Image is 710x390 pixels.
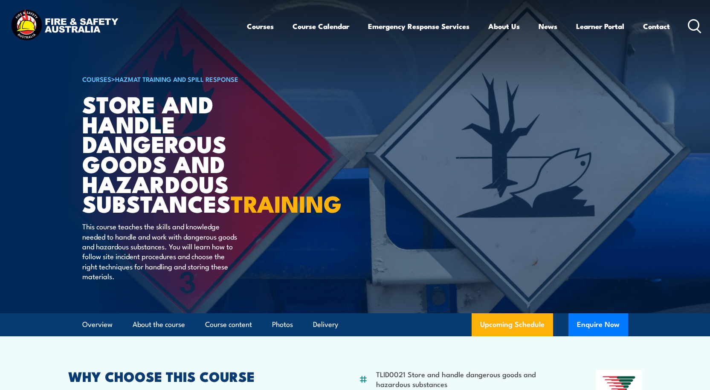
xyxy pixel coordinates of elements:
[247,15,274,38] a: Courses
[376,369,555,389] li: TLID0021 Store and handle dangerous goods and hazardous substances
[68,370,317,382] h2: WHY CHOOSE THIS COURSE
[488,15,520,38] a: About Us
[82,74,111,84] a: COURSES
[82,313,113,336] a: Overview
[82,94,293,213] h1: Store And Handle Dangerous Goods and Hazardous Substances
[272,313,293,336] a: Photos
[82,221,238,281] p: This course teaches the skills and knowledge needed to handle and work with dangerous goods and h...
[472,313,553,336] a: Upcoming Schedule
[115,74,238,84] a: HAZMAT Training and Spill Response
[133,313,185,336] a: About the course
[313,313,338,336] a: Delivery
[539,15,557,38] a: News
[82,74,293,84] h6: >
[293,15,349,38] a: Course Calendar
[368,15,469,38] a: Emergency Response Services
[643,15,670,38] a: Contact
[231,185,342,220] strong: TRAINING
[568,313,628,336] button: Enquire Now
[205,313,252,336] a: Course content
[576,15,624,38] a: Learner Portal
